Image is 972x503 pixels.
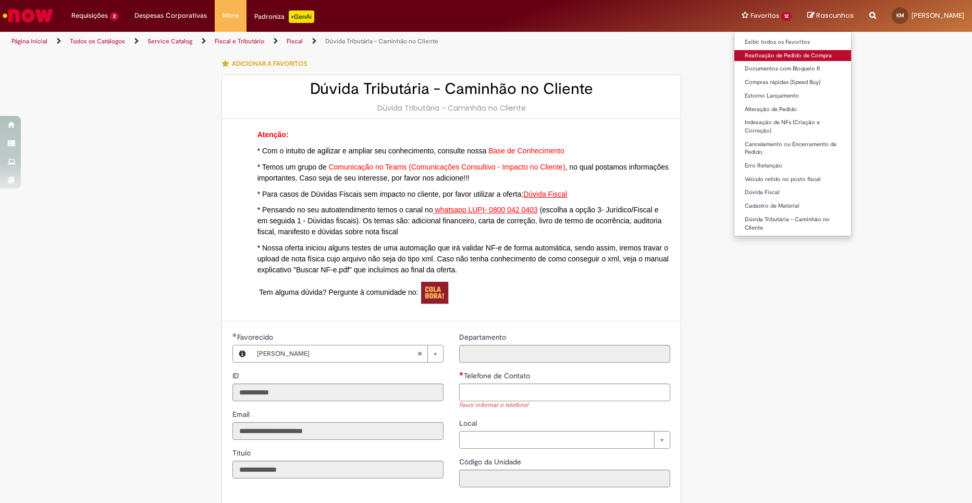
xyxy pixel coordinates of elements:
abbr: Limpar campo Favorecido [412,345,427,362]
a: Veículo retido no posto fiscal [734,174,851,185]
input: ID [232,384,444,401]
a: Fiscal [287,37,303,45]
span: Somente leitura - Código da Unidade [459,457,523,466]
ul: Favoritos [734,31,852,236]
div: Dúvida Tributária - Caminhão no Cliente [232,103,670,113]
a: Estorno Lançamento [734,90,851,102]
a: - 0800 042 0403 [485,206,538,214]
span: Tem alguma dúvida? Pergunte à comunidade no: [259,288,418,296]
div: Favor informar o telefone! [459,401,670,410]
span: * Nossa oferta iniciou alguns testes de uma automação que irá validar NF-e de forma automática, s... [257,244,669,274]
a: Cadastro de Material [734,200,851,212]
span: Local [459,418,479,428]
input: Título [232,461,444,478]
a: Dúvida Fiscal [523,190,567,198]
a: Dúvida Tributária - Caminhão no Cliente [325,37,438,45]
a: whatsapp LUPI [435,206,485,214]
a: Base de Conhecimento [488,147,564,155]
span: * Temos um grupo de [257,163,327,171]
span: [PERSON_NAME] [912,11,964,20]
a: Compras rápidas (Speed Buy) [734,77,851,88]
a: Fiscal e Tributário [215,37,264,45]
span: 2 [110,12,119,21]
a: Dúvida Fiscal [734,187,851,198]
label: Somente leitura - Email [232,409,252,420]
button: Adicionar a Favoritos [222,53,313,75]
a: Documentos com Bloqueio R [734,63,851,75]
span: Necessários - Favorecido [237,332,275,342]
a: Service Catalog [147,37,192,45]
input: Departamento [459,345,670,363]
span: Necessários [459,372,464,376]
span: * Pensando no seu autoatendimento temos o canal no [257,206,433,214]
h2: Dúvida Tributária - Caminhão no Cliente [232,80,670,98]
a: Alteração de Pedido [734,104,851,115]
span: Rascunhos [816,10,854,20]
span: Favoritos [750,10,779,21]
a: Indexação de NFs (Criação e Correção) [734,117,851,136]
a: whatsapp LUPI [433,206,435,214]
a: Reativação de Pedido de Compra [734,50,851,62]
label: Somente leitura - Código da Unidade [459,457,523,467]
span: Somente leitura - ID [232,371,241,380]
input: Código da Unidade [459,470,670,487]
span: More [223,10,239,21]
a: Dúvida Tributária - Caminhão no Cliente [734,214,851,233]
span: Telefone de Contato [464,371,532,380]
span: * Para casos de Dúvidas Fiscais sem impacto no cliente, por favor utilizar a oferta: [257,190,523,198]
span: Adicionar a Favoritos [232,59,307,68]
a: Página inicial [11,37,47,45]
input: Telefone de Contato [459,384,670,401]
a: Erro Retenção [734,160,851,172]
span: KM [896,12,904,19]
span: * Com o intuito de agilizar e ampliar seu conhecimento, consulte nossa [257,147,487,155]
span: Despesas Corporativas [134,10,207,21]
label: Somente leitura - Departamento [459,332,508,342]
span: Atenção: [257,130,289,139]
span: Requisições [71,10,108,21]
label: Somente leitura - Título [232,448,253,458]
span: (escolha a opção 3- Jurídico/Fiscal e em seguida 1 - Dúvidas fiscais). Os temas são: adicional fi... [257,206,662,236]
p: +GenAi [289,10,314,23]
a: Cancelamento ou Encerramento de Pedido [734,139,851,158]
ul: Trilhas de página [8,32,640,51]
a: Exibir todos os Favoritos [734,37,851,48]
span: , no qual postamos informações importantes. Caso seja de seu interesse, por favor nos adicione!!! [257,163,669,182]
label: Somente leitura - ID [232,370,241,381]
span: 12 [781,12,792,21]
img: ServiceNow [1,5,55,26]
a: Rascunhos [807,11,854,21]
input: Email [232,422,444,440]
a: Todos os Catálogos [70,37,125,45]
span: Obrigatório Preenchido [232,333,237,337]
span: Somente leitura - Título [232,448,253,458]
div: Padroniza [254,10,314,23]
a: Limpar campo Local [459,431,670,449]
span: [PERSON_NAME] [257,345,417,362]
button: Favorecido, Visualizar este registro Karen Vargas Martins [233,345,252,362]
a: [PERSON_NAME]Limpar campo Favorecido [252,345,443,362]
span: Comunicação no Teams (Comunicações Consultivo - Impacto no Cliente) [328,163,565,171]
